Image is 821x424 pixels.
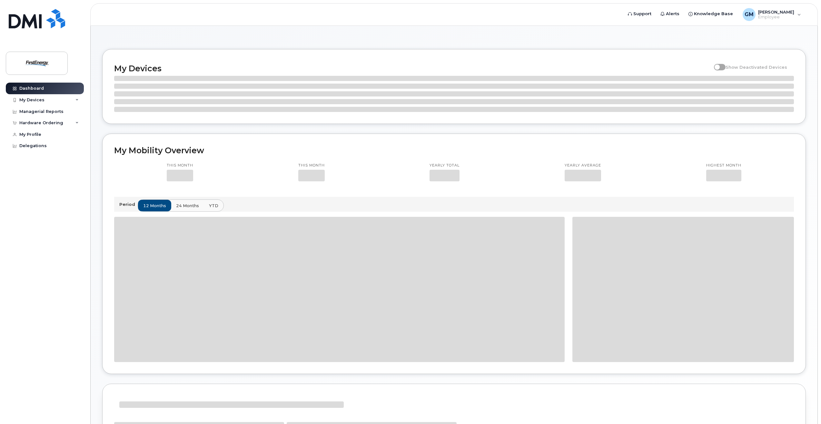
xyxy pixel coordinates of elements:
[726,65,787,70] span: Show Deactivated Devices
[706,163,741,168] p: Highest month
[209,203,218,209] span: YTD
[114,64,711,73] h2: My Devices
[119,201,138,207] p: Period
[714,61,719,66] input: Show Deactivated Devices
[565,163,601,168] p: Yearly average
[167,163,193,168] p: This month
[176,203,199,209] span: 24 months
[298,163,325,168] p: This month
[430,163,460,168] p: Yearly total
[114,146,794,155] h2: My Mobility Overview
